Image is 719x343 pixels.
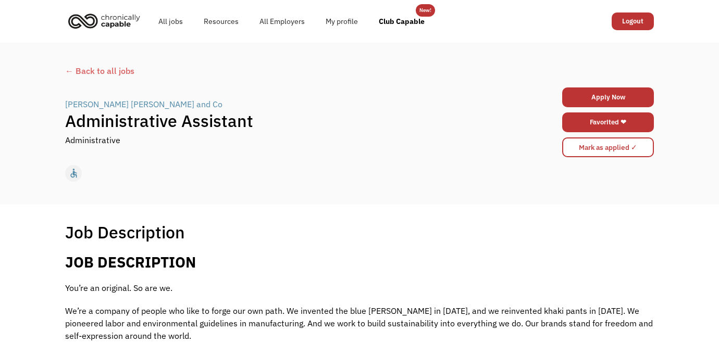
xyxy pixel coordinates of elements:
a: All jobs [148,5,193,38]
div: accessible [68,166,79,181]
a: My profile [315,5,368,38]
a: Apply Now [562,87,654,107]
a: All Employers [249,5,315,38]
a: Club Capable [368,5,435,38]
a: Logout [612,12,654,30]
img: Chronically Capable logo [65,9,143,32]
form: Mark as applied form [562,135,654,160]
p: You’re an original. So are we. [65,282,654,294]
a: home [65,9,148,32]
a: [PERSON_NAME] [PERSON_NAME] and Co [65,98,225,110]
h1: Job Description [65,222,185,243]
p: We’re a company of people who like to forge our own path. We invented the blue [PERSON_NAME] in [... [65,304,654,342]
input: Mark as applied ✓ [562,137,654,157]
b: JOB DESCRIPTION [65,252,196,272]
a: Resources [193,5,249,38]
a: ← Back to all jobs [65,65,654,77]
div: [PERSON_NAME] [PERSON_NAME] and Co [65,98,222,110]
div: New! [419,4,431,17]
div: Administrative [65,134,120,146]
h1: Administrative Assistant [65,110,507,131]
a: Favorited ❤ [562,112,654,132]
